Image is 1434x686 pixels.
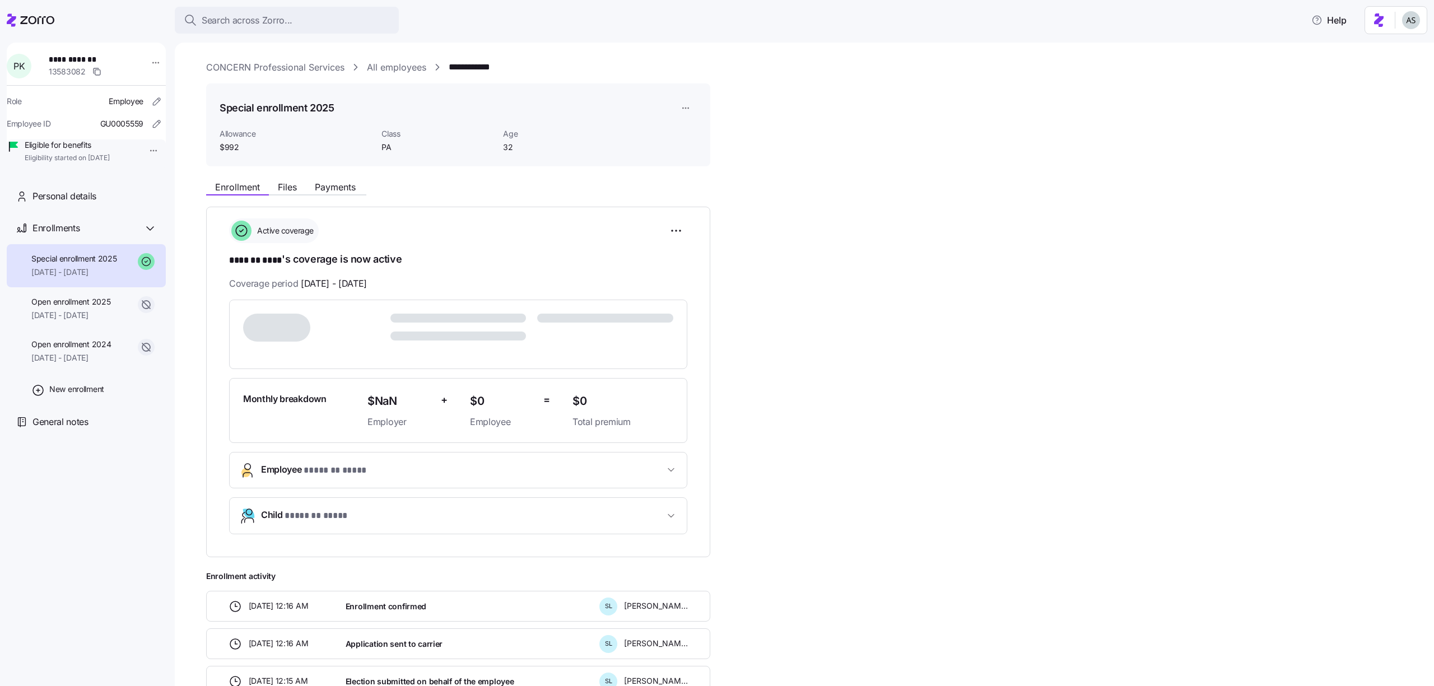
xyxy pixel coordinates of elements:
span: $992 [220,142,373,153]
span: Monthly breakdown [243,392,327,406]
span: Application sent to carrier [346,638,443,650]
span: Allowance [220,128,373,139]
h1: Special enrollment 2025 [220,101,334,115]
a: CONCERN Professional Services [206,60,344,74]
span: Search across Zorro... [202,13,292,27]
button: Search across Zorro... [175,7,399,34]
span: PA [381,142,494,153]
span: Enrollment [215,183,260,192]
span: Child [261,508,347,523]
img: c4d3a52e2a848ea5f7eb308790fba1e4 [1402,11,1420,29]
span: Eligible for benefits [25,139,110,151]
span: Employee [261,463,366,478]
span: Age [503,128,616,139]
span: P K [13,62,25,71]
span: Coverage period [229,277,367,291]
span: Total premium [572,415,673,429]
span: [DATE] - [DATE] [31,310,110,321]
span: Role [7,96,22,107]
span: Active coverage [254,225,314,236]
span: Enrollment confirmed [346,601,426,612]
span: $0 [470,392,534,410]
span: Open enrollment 2024 [31,339,111,350]
span: Employee [470,415,534,429]
span: Employer [367,415,432,429]
span: Help [1311,13,1347,27]
span: = [543,392,550,408]
a: All employees [367,60,426,74]
span: [DATE] - [DATE] [31,352,111,363]
span: Class [381,128,494,139]
span: Personal details [32,189,96,203]
span: [DATE] 12:16 AM [249,600,309,612]
span: Eligibility started on [DATE] [25,153,110,163]
span: Open enrollment 2025 [31,296,110,307]
span: Special enrollment 2025 [31,253,117,264]
span: $NaN [367,392,432,410]
span: + [441,392,448,408]
span: Employee ID [7,118,51,129]
span: Employee [109,96,143,107]
span: Payments [315,183,356,192]
span: 32 [503,142,616,153]
span: [PERSON_NAME] [624,600,688,612]
span: Enrollments [32,221,80,235]
span: S L [605,641,612,647]
span: 13583082 [49,66,86,77]
span: S L [605,603,612,609]
span: Enrollment activity [206,571,710,582]
span: [DATE] - [DATE] [301,277,367,291]
button: Help [1302,9,1356,31]
span: General notes [32,415,89,429]
h1: 's coverage is now active [229,252,687,268]
span: New enrollment [49,384,104,395]
span: [PERSON_NAME] [624,638,688,649]
span: [DATE] - [DATE] [31,267,117,278]
span: $0 [572,392,673,410]
span: S L [605,678,612,684]
span: [DATE] 12:16 AM [249,638,309,649]
span: Files [278,183,297,192]
span: GU0005559 [100,118,143,129]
